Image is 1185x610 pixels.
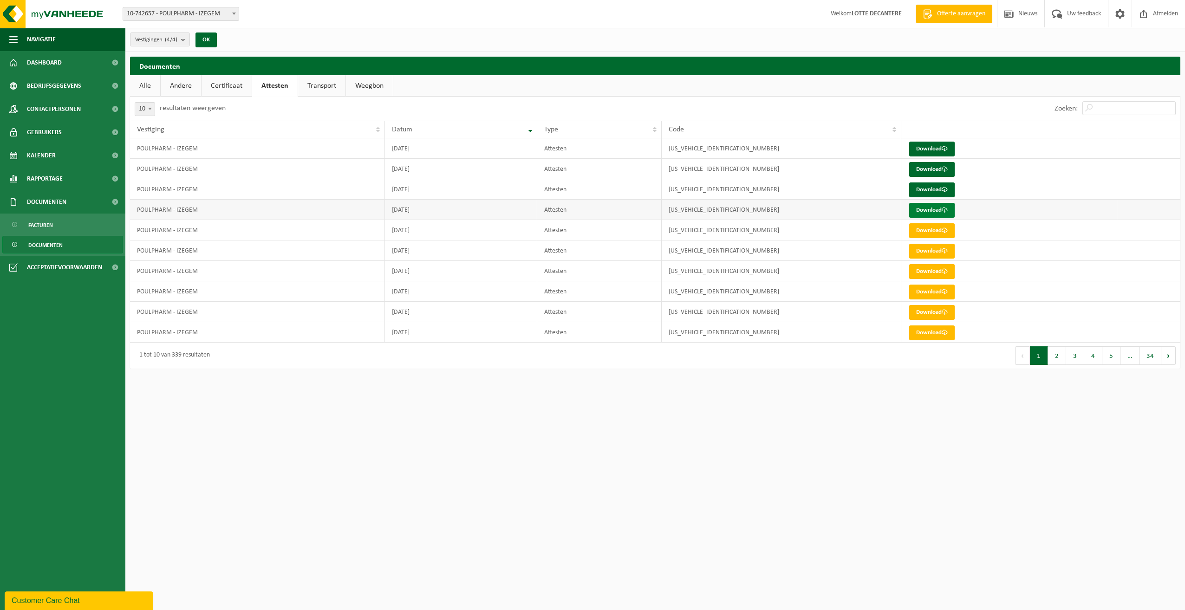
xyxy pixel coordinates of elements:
[385,159,537,179] td: [DATE]
[662,240,901,261] td: [US_VEHICLE_IDENTIFICATION_NUMBER]
[909,325,955,340] a: Download
[27,190,66,214] span: Documenten
[385,322,537,343] td: [DATE]
[5,590,155,610] iframe: chat widget
[537,179,662,200] td: Attesten
[298,75,345,97] a: Transport
[909,223,955,238] a: Download
[1048,346,1066,365] button: 2
[537,281,662,302] td: Attesten
[662,261,901,281] td: [US_VEHICLE_IDENTIFICATION_NUMBER]
[135,33,177,47] span: Vestigingen
[909,264,955,279] a: Download
[385,302,537,322] td: [DATE]
[537,322,662,343] td: Attesten
[130,240,385,261] td: POULPHARM - IZEGEM
[537,200,662,220] td: Attesten
[935,9,988,19] span: Offerte aanvragen
[385,138,537,159] td: [DATE]
[385,281,537,302] td: [DATE]
[909,142,955,156] a: Download
[130,75,160,97] a: Alle
[537,138,662,159] td: Attesten
[1055,105,1078,112] label: Zoeken:
[130,200,385,220] td: POULPHARM - IZEGEM
[135,103,155,116] span: 10
[537,240,662,261] td: Attesten
[130,281,385,302] td: POULPHARM - IZEGEM
[137,126,164,133] span: Vestiging
[916,5,992,23] a: Offerte aanvragen
[669,126,684,133] span: Code
[123,7,239,20] span: 10-742657 - POULPHARM - IZEGEM
[385,200,537,220] td: [DATE]
[195,32,217,47] button: OK
[2,236,123,253] a: Documenten
[130,302,385,322] td: POULPHARM - IZEGEM
[392,126,412,133] span: Datum
[27,144,56,167] span: Kalender
[662,159,901,179] td: [US_VEHICLE_IDENTIFICATION_NUMBER]
[385,179,537,200] td: [DATE]
[1102,346,1120,365] button: 5
[130,220,385,240] td: POULPHARM - IZEGEM
[537,261,662,281] td: Attesten
[1015,346,1030,365] button: Previous
[385,240,537,261] td: [DATE]
[28,236,63,254] span: Documenten
[2,216,123,234] a: Facturen
[909,305,955,320] a: Download
[1139,346,1161,365] button: 34
[1030,346,1048,365] button: 1
[1161,346,1176,365] button: Next
[909,203,955,218] a: Download
[662,220,901,240] td: [US_VEHICLE_IDENTIFICATION_NUMBER]
[135,102,155,116] span: 10
[662,281,901,302] td: [US_VEHICLE_IDENTIFICATION_NUMBER]
[130,261,385,281] td: POULPHARM - IZEGEM
[28,216,53,234] span: Facturen
[909,244,955,259] a: Download
[909,162,955,177] a: Download
[130,57,1180,75] h2: Documenten
[130,32,190,46] button: Vestigingen(4/4)
[27,51,62,74] span: Dashboard
[1066,346,1084,365] button: 3
[27,74,81,97] span: Bedrijfsgegevens
[130,159,385,179] td: POULPHARM - IZEGEM
[123,7,239,21] span: 10-742657 - POULPHARM - IZEGEM
[537,220,662,240] td: Attesten
[27,121,62,144] span: Gebruikers
[130,322,385,343] td: POULPHARM - IZEGEM
[252,75,298,97] a: Attesten
[909,182,955,197] a: Download
[662,179,901,200] td: [US_VEHICLE_IDENTIFICATION_NUMBER]
[160,104,226,112] label: resultaten weergeven
[544,126,558,133] span: Type
[385,261,537,281] td: [DATE]
[1120,346,1139,365] span: …
[135,347,210,364] div: 1 tot 10 van 339 resultaten
[27,97,81,121] span: Contactpersonen
[202,75,252,97] a: Certificaat
[385,220,537,240] td: [DATE]
[662,322,901,343] td: [US_VEHICLE_IDENTIFICATION_NUMBER]
[852,10,902,17] strong: LOTTE DECANTERE
[27,28,56,51] span: Navigatie
[130,179,385,200] td: POULPHARM - IZEGEM
[662,200,901,220] td: [US_VEHICLE_IDENTIFICATION_NUMBER]
[537,302,662,322] td: Attesten
[1084,346,1102,365] button: 4
[662,302,901,322] td: [US_VEHICLE_IDENTIFICATION_NUMBER]
[130,138,385,159] td: POULPHARM - IZEGEM
[537,159,662,179] td: Attesten
[165,37,177,43] count: (4/4)
[161,75,201,97] a: Andere
[346,75,393,97] a: Weegbon
[27,167,63,190] span: Rapportage
[662,138,901,159] td: [US_VEHICLE_IDENTIFICATION_NUMBER]
[909,285,955,299] a: Download
[27,256,102,279] span: Acceptatievoorwaarden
